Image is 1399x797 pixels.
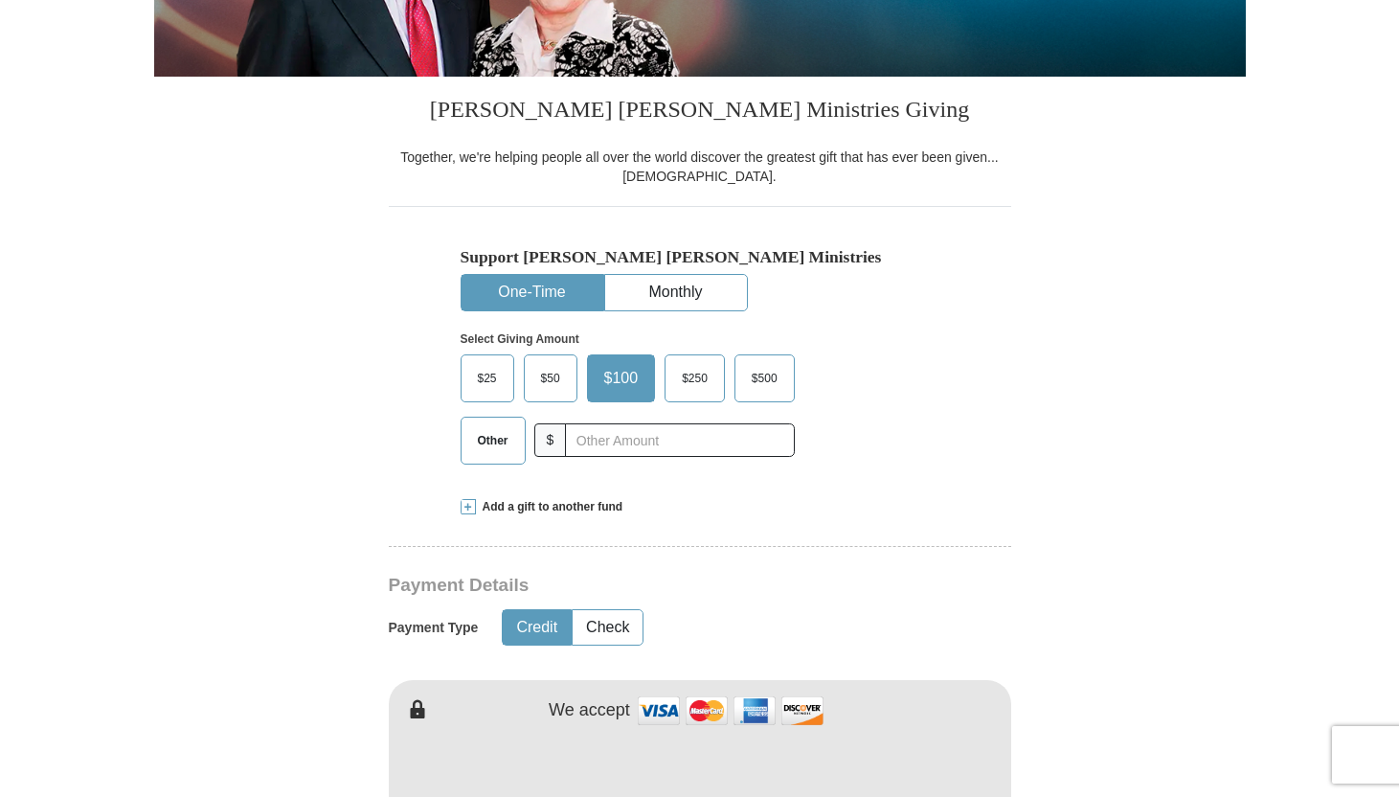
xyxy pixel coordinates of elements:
[476,499,623,515] span: Add a gift to another fund
[595,364,648,393] span: $100
[389,148,1011,186] div: Together, we're helping people all over the world discover the greatest gift that has ever been g...
[549,700,630,721] h4: We accept
[565,423,794,457] input: Other Amount
[389,77,1011,148] h3: [PERSON_NAME] [PERSON_NAME] Ministries Giving
[531,364,570,393] span: $50
[573,610,643,646] button: Check
[468,364,507,393] span: $25
[605,275,747,310] button: Monthly
[461,332,579,346] strong: Select Giving Amount
[461,247,939,267] h5: Support [PERSON_NAME] [PERSON_NAME] Ministries
[468,426,518,455] span: Other
[672,364,717,393] span: $250
[503,610,571,646] button: Credit
[462,275,603,310] button: One-Time
[389,620,479,636] h5: Payment Type
[742,364,787,393] span: $500
[534,423,567,457] span: $
[635,690,826,731] img: credit cards accepted
[389,575,877,597] h3: Payment Details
